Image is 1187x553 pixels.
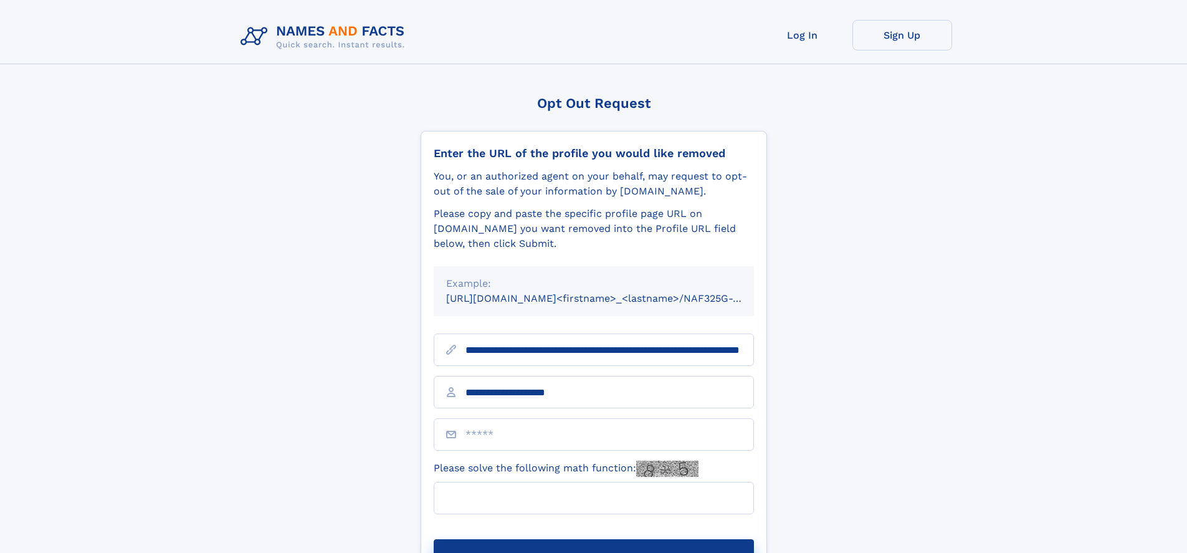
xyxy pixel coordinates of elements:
[753,20,852,50] a: Log In
[434,461,698,477] label: Please solve the following math function:
[852,20,952,50] a: Sign Up
[434,206,754,251] div: Please copy and paste the specific profile page URL on [DOMAIN_NAME] you want removed into the Pr...
[434,169,754,199] div: You, or an authorized agent on your behalf, may request to opt-out of the sale of your informatio...
[446,292,778,304] small: [URL][DOMAIN_NAME]<firstname>_<lastname>/NAF325G-xxxxxxxx
[421,95,767,111] div: Opt Out Request
[236,20,415,54] img: Logo Names and Facts
[446,276,741,291] div: Example:
[434,147,754,160] div: Enter the URL of the profile you would like removed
